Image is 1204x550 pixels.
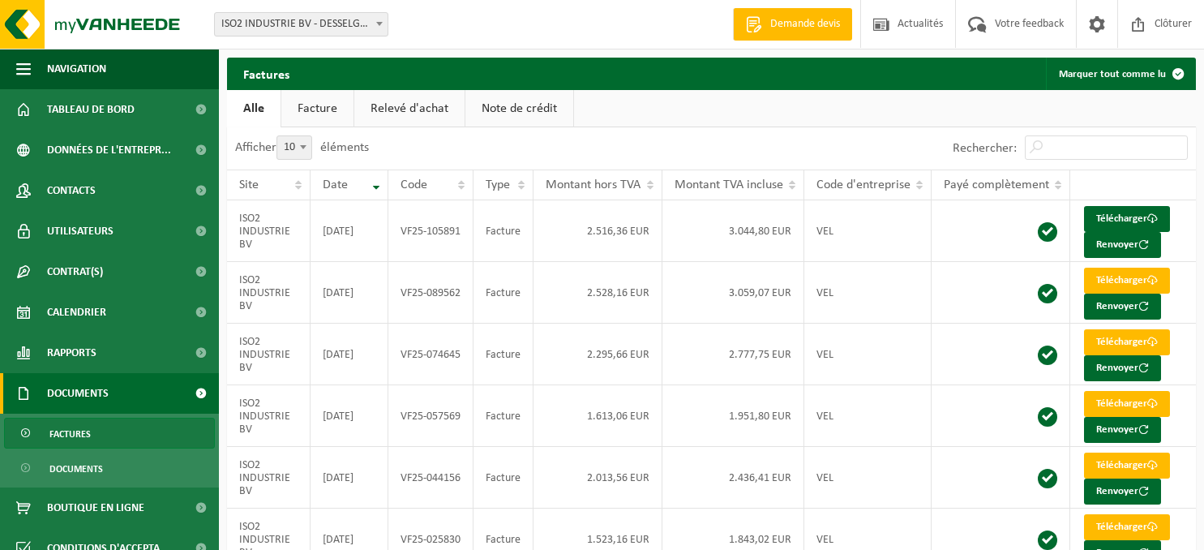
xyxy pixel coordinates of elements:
td: Facture [473,385,533,447]
span: Données de l'entrepr... [47,130,171,170]
td: 1.951,80 EUR [662,385,804,447]
span: Code [401,178,427,191]
a: Demande devis [733,8,852,41]
span: Site [239,178,259,191]
td: ISO2 INDUSTRIE BV [227,324,311,385]
button: Marquer tout comme lu [1046,58,1194,90]
span: Date [323,178,348,191]
span: Documents [49,453,103,484]
td: 1.613,06 EUR [533,385,662,447]
span: Type [486,178,510,191]
td: ISO2 INDUSTRIE BV [227,200,311,262]
td: Facture [473,200,533,262]
td: VF25-057569 [388,385,473,447]
span: Factures [49,419,91,449]
span: Contacts [47,170,96,211]
td: ISO2 INDUSTRIE BV [227,262,311,324]
button: Renvoyer [1084,479,1161,505]
span: Calendrier [47,292,106,333]
a: Télécharger [1084,206,1170,232]
td: VEL [804,262,932,324]
button: Renvoyer [1084,294,1161,320]
td: [DATE] [311,200,388,262]
td: VEL [804,447,932,509]
span: 10 [276,135,312,160]
a: Facture [281,90,353,127]
label: Rechercher: [953,142,1017,155]
span: Code d'entreprise [816,178,910,191]
a: Télécharger [1084,514,1170,540]
span: Tableau de bord [47,89,135,130]
a: Documents [4,453,215,483]
a: Télécharger [1084,453,1170,479]
a: Télécharger [1084,268,1170,294]
button: Renvoyer [1084,232,1161,258]
td: [DATE] [311,324,388,385]
td: VEL [804,385,932,447]
td: 3.059,07 EUR [662,262,804,324]
td: Facture [473,262,533,324]
span: Montant hors TVA [546,178,641,191]
a: Relevé d'achat [354,90,465,127]
td: 2.295,66 EUR [533,324,662,385]
a: Télécharger [1084,391,1170,417]
span: Navigation [47,49,106,89]
td: 2.528,16 EUR [533,262,662,324]
button: Renvoyer [1084,417,1161,443]
td: VEL [804,200,932,262]
span: Utilisateurs [47,211,114,251]
td: [DATE] [311,262,388,324]
td: Facture [473,447,533,509]
td: VEL [804,324,932,385]
td: VF25-044156 [388,447,473,509]
td: 3.044,80 EUR [662,200,804,262]
label: Afficher éléments [235,141,369,154]
span: Montant TVA incluse [675,178,783,191]
td: Facture [473,324,533,385]
span: Demande devis [766,16,844,32]
a: Factures [4,418,215,449]
td: VF25-089562 [388,262,473,324]
button: Renvoyer [1084,355,1161,381]
td: [DATE] [311,385,388,447]
td: 2.013,56 EUR [533,447,662,509]
span: ISO2 INDUSTRIE BV - DESSELGEM [215,13,388,36]
span: 10 [277,136,311,159]
td: VF25-105891 [388,200,473,262]
td: 2.516,36 EUR [533,200,662,262]
a: Alle [227,90,281,127]
span: Boutique en ligne [47,488,144,528]
span: Contrat(s) [47,251,103,292]
a: Note de crédit [465,90,573,127]
span: Documents [47,373,109,414]
h2: Factures [227,58,306,89]
td: VF25-074645 [388,324,473,385]
td: 2.777,75 EUR [662,324,804,385]
span: Rapports [47,333,96,373]
span: Payé complètement [944,178,1049,191]
td: 2.436,41 EUR [662,447,804,509]
td: ISO2 INDUSTRIE BV [227,447,311,509]
span: ISO2 INDUSTRIE BV - DESSELGEM [214,12,388,37]
td: [DATE] [311,447,388,509]
td: ISO2 INDUSTRIE BV [227,385,311,447]
a: Télécharger [1084,329,1170,355]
